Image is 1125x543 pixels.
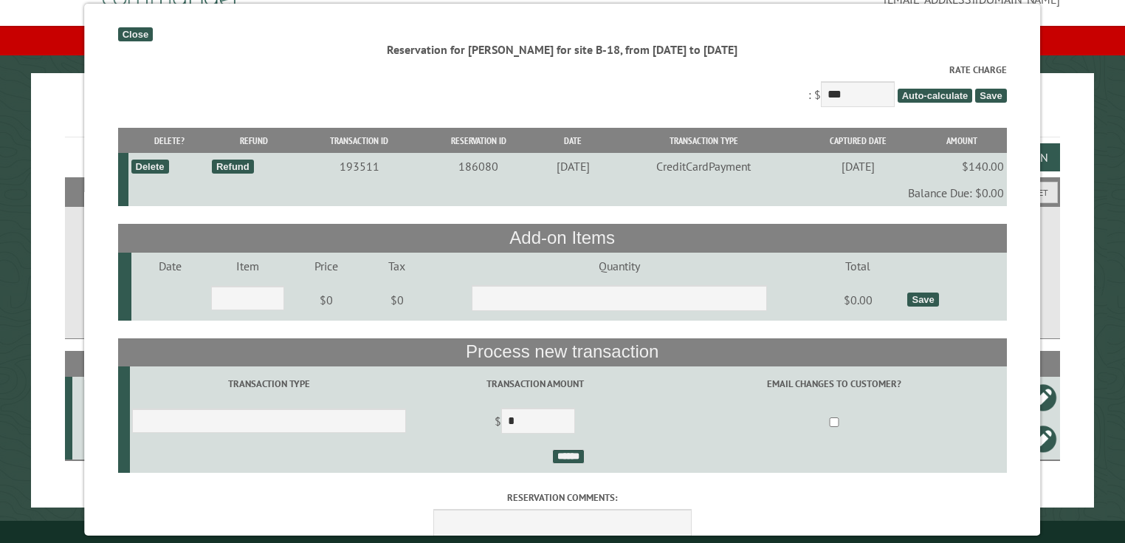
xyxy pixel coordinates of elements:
td: $0.00 [811,279,906,321]
label: Rate Charge [118,63,1007,77]
td: 193511 [299,153,421,180]
td: $ [409,402,662,443]
td: Price [287,253,367,279]
th: Amount [918,128,1007,154]
th: Site [72,351,162,377]
th: Date [537,128,609,154]
label: Transaction Type [132,377,406,391]
th: Transaction ID [299,128,421,154]
td: [DATE] [537,153,609,180]
span: Save [976,89,1007,103]
div: B-18 [78,431,159,446]
small: © Campground Commander LLC. All rights reserved. [479,527,646,536]
th: Reservation ID [421,128,537,154]
td: Total [811,253,906,279]
h2: Filters [65,177,1061,205]
td: 186080 [421,153,537,180]
th: Captured Date [799,128,918,154]
th: Add-on Items [118,224,1007,252]
span: Auto-calculate [898,89,973,103]
td: Balance Due: $0.00 [129,180,1007,206]
div: B-18 [78,390,159,405]
div: Close [118,27,153,41]
th: Delete? [129,128,210,154]
label: Reservation comments: [118,491,1007,505]
td: Item [209,253,286,279]
div: Reservation for [PERSON_NAME] for site B-18, from [DATE] to [DATE] [118,41,1007,58]
th: Refund [210,128,298,154]
div: Save [908,293,939,307]
th: Process new transaction [118,338,1007,366]
div: : $ [118,63,1007,111]
td: Quantity [427,253,811,279]
td: $0 [367,279,428,321]
label: Transaction Amount [411,377,660,391]
td: [DATE] [799,153,918,180]
div: Delete [131,160,169,174]
td: Tax [367,253,428,279]
td: CreditCardPayment [609,153,798,180]
td: $0 [287,279,367,321]
h1: Reservations [65,97,1061,137]
label: Email changes to customer? [664,377,1005,391]
td: $140.00 [918,153,1007,180]
td: Date [131,253,209,279]
div: Refund [212,160,254,174]
th: Transaction Type [609,128,798,154]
